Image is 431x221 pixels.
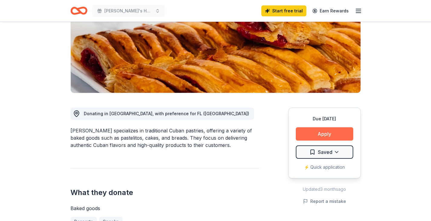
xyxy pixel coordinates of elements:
span: [PERSON_NAME]'s Hope Reason to Run 5k [104,7,153,15]
a: Home [70,4,87,18]
button: [PERSON_NAME]'s Hope Reason to Run 5k [92,5,165,17]
button: Saved [296,145,353,159]
button: Apply [296,127,353,141]
a: Earn Rewards [309,5,352,16]
div: [PERSON_NAME] specializes in traditional Cuban pastries, offering a variety of baked goods such a... [70,127,259,149]
h2: What they donate [70,188,259,197]
span: Saved [318,148,332,156]
button: Report a mistake [303,198,346,205]
div: Updated 3 months ago [288,186,361,193]
div: ⚡️ Quick application [296,164,353,171]
div: Baked goods [70,205,259,212]
a: Start free trial [261,5,306,16]
div: Due [DATE] [296,115,353,122]
span: Donating in [GEOGRAPHIC_DATA], with preference for FL ([GEOGRAPHIC_DATA]) [84,111,249,116]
